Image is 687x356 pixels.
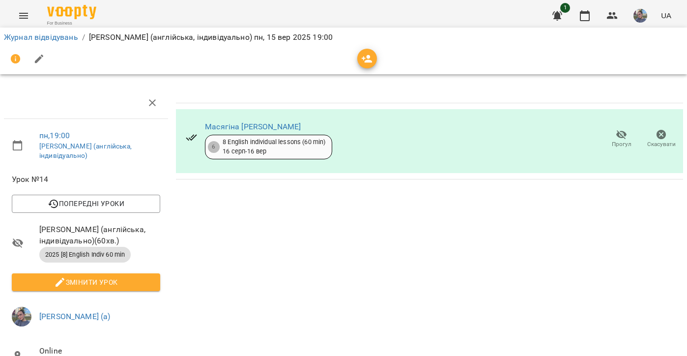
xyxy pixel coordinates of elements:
[39,224,160,247] span: [PERSON_NAME] (англійська, індивідуально) ( 60 хв. )
[633,9,647,23] img: 12e81ef5014e817b1a9089eb975a08d3.jpeg
[12,307,31,326] img: 12e81ef5014e817b1a9089eb975a08d3.jpeg
[223,138,325,156] div: 8 English individual lessons (60 min) 16 серп - 16 вер
[4,32,78,42] a: Журнал відвідувань
[12,195,160,212] button: Попередні уроки
[208,141,220,153] div: 6
[641,125,681,153] button: Скасувати
[205,122,301,131] a: Масягіна [PERSON_NAME]
[89,31,333,43] p: [PERSON_NAME] (англійська, індивідуально) пн, 15 вер 2025 19:00
[12,273,160,291] button: Змінити урок
[82,31,85,43] li: /
[657,6,675,25] button: UA
[601,125,641,153] button: Прогул
[20,198,152,209] span: Попередні уроки
[12,174,160,185] span: Урок №14
[560,3,570,13] span: 1
[39,312,111,321] a: [PERSON_NAME] (а)
[12,4,35,28] button: Menu
[20,276,152,288] span: Змінити урок
[39,131,70,140] a: пн , 19:00
[4,31,683,43] nav: breadcrumb
[661,10,671,21] span: UA
[39,250,131,259] span: 2025 [8] English Indiv 60 min
[47,20,96,27] span: For Business
[612,140,631,148] span: Прогул
[47,5,96,19] img: Voopty Logo
[39,142,132,160] a: [PERSON_NAME] (англійська, індивідуально)
[647,140,676,148] span: Скасувати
